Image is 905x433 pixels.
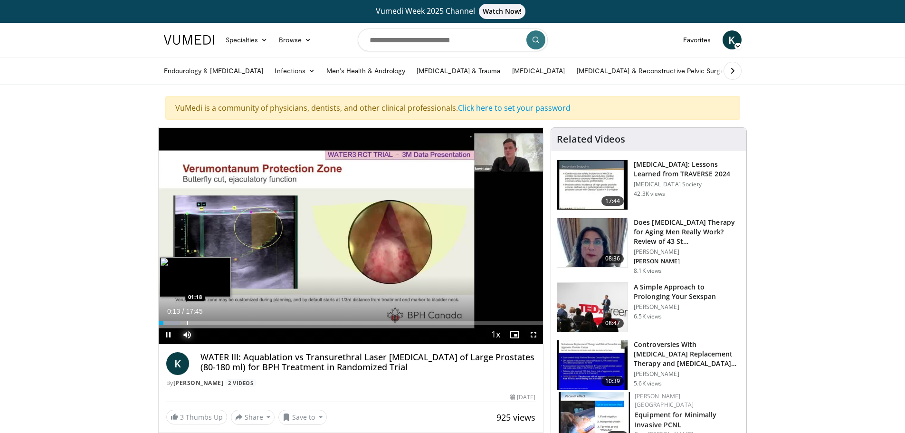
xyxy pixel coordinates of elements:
[557,218,741,275] a: 08:36 Does [MEDICAL_DATA] Therapy for Aging Men Really Work? Review of 43 St… [PERSON_NAME] [PERS...
[269,61,321,80] a: Infections
[601,254,624,263] span: 08:36
[635,410,716,429] a: Equipment for Minimally Invasive PCNL
[321,61,411,80] a: Men’s Health & Andrology
[634,160,741,179] h3: [MEDICAL_DATA]: Lessons Learned from TRAVERSE 2024
[182,308,184,315] span: /
[506,61,571,80] a: [MEDICAL_DATA]
[231,410,275,425] button: Share
[164,35,214,45] img: VuMedi Logo
[173,379,224,387] a: [PERSON_NAME]
[634,370,741,378] p: [PERSON_NAME]
[634,303,741,311] p: [PERSON_NAME]
[160,257,231,297] img: image.jpeg
[634,282,741,301] h3: A Simple Approach to Prolonging Your Sexspan
[634,267,662,275] p: 8.1K views
[634,313,662,320] p: 6.5K views
[510,393,535,402] div: [DATE]
[557,340,741,390] a: 10:39 Controversies With [MEDICAL_DATA] Replacement Therapy and [MEDICAL_DATA] Can… [PERSON_NAME]...
[180,413,184,422] span: 3
[634,380,662,387] p: 5.6K views
[178,325,197,344] button: Mute
[159,321,543,325] div: Progress Bar
[634,258,741,265] p: [PERSON_NAME]
[165,96,740,120] div: VuMedi is a community of physicians, dentists, and other clinical professionals.
[159,128,543,345] video-js: Video Player
[479,4,526,19] span: Watch Now!
[159,325,178,344] button: Pause
[677,30,717,49] a: Favorites
[601,196,624,206] span: 17:44
[557,282,741,333] a: 08:47 A Simple Approach to Prolonging Your Sexspan [PERSON_NAME] 6.5K views
[557,283,628,332] img: c4bd4661-e278-4c34-863c-57c104f39734.150x105_q85_crop-smart_upscale.jpg
[358,29,548,51] input: Search topics, interventions
[158,61,269,80] a: Endourology & [MEDICAL_DATA]
[458,103,571,113] a: Click here to set your password
[273,30,317,49] a: Browse
[486,325,505,344] button: Playback Rate
[165,4,740,19] a: Vumedi Week 2025 ChannelWatch Now!
[601,318,624,328] span: 08:47
[634,218,741,246] h3: Does [MEDICAL_DATA] Therapy for Aging Men Really Work? Review of 43 St…
[166,410,227,424] a: 3 Thumbs Up
[634,181,741,188] p: [MEDICAL_DATA] Society
[411,61,506,80] a: [MEDICAL_DATA] & Trauma
[723,30,742,49] a: K
[200,352,536,373] h4: WATER III: Aquablation vs Transurethral Laser [MEDICAL_DATA] of Large Prostates (80-180 ml) for B...
[557,160,741,210] a: 17:44 [MEDICAL_DATA]: Lessons Learned from TRAVERSE 2024 [MEDICAL_DATA] Society 42.3K views
[166,379,536,387] div: By
[166,352,189,375] a: K
[496,412,535,423] span: 925 views
[505,325,524,344] button: Enable picture-in-picture mode
[557,134,625,145] h4: Related Videos
[186,308,202,315] span: 17:45
[571,61,736,80] a: [MEDICAL_DATA] & Reconstructive Pelvic Surgery
[557,218,628,268] img: 4d4bce34-7cbb-4531-8d0c-5308a71d9d6c.150x105_q85_crop-smart_upscale.jpg
[557,160,628,210] img: 1317c62a-2f0d-4360-bee0-b1bff80fed3c.150x105_q85_crop-smart_upscale.jpg
[220,30,274,49] a: Specialties
[634,340,741,368] h3: Controversies With [MEDICAL_DATA] Replacement Therapy and [MEDICAL_DATA] Can…
[557,340,628,390] img: 418933e4-fe1c-4c2e-be56-3ce3ec8efa3b.150x105_q85_crop-smart_upscale.jpg
[634,248,741,256] p: [PERSON_NAME]
[278,410,327,425] button: Save to
[634,190,665,198] p: 42.3K views
[225,379,257,387] a: 2 Videos
[524,325,543,344] button: Fullscreen
[167,308,180,315] span: 0:13
[635,392,694,409] a: [PERSON_NAME] [GEOGRAPHIC_DATA]
[601,376,624,386] span: 10:39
